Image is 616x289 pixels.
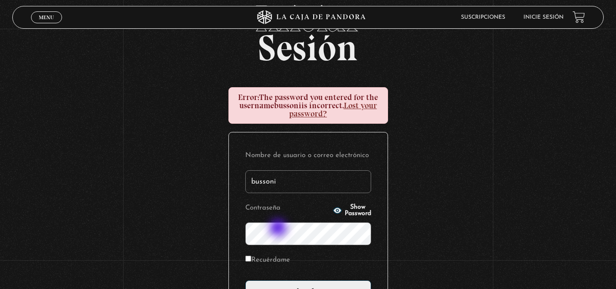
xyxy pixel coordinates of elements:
a: Lost your password? [289,100,377,119]
h2: Sesión [12,0,604,59]
span: Menu [39,15,54,20]
span: Cerrar [36,22,57,28]
label: Recuérdame [245,253,290,268]
strong: Error: [238,92,259,102]
div: The password you entered for the username is incorrect. [228,87,388,124]
span: Show Password [345,204,371,217]
a: Inicie sesión [523,15,564,20]
a: Suscripciones [461,15,505,20]
span: Iniciar [12,0,604,37]
label: Contraseña [245,201,330,215]
strong: bussoni [274,100,301,110]
input: Recuérdame [245,256,251,262]
a: View your shopping cart [573,11,585,23]
button: Show Password [333,204,371,217]
label: Nombre de usuario o correo electrónico [245,149,371,163]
